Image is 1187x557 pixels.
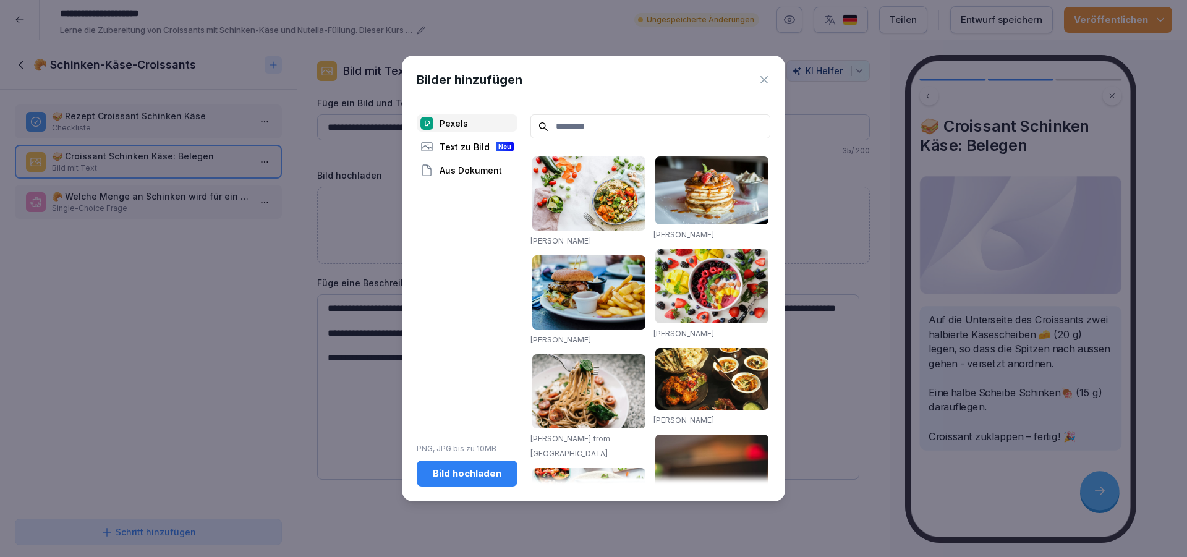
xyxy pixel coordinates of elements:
a: [PERSON_NAME] [653,230,714,239]
img: pexels-photo-1640777.jpeg [532,156,645,231]
div: Pexels [417,114,517,132]
img: pexels.png [420,117,433,130]
button: Bild hochladen [417,461,517,487]
div: Text zu Bild [417,138,517,155]
a: [PERSON_NAME] [653,329,714,338]
a: [PERSON_NAME] from [GEOGRAPHIC_DATA] [530,434,610,458]
a: [PERSON_NAME] [530,335,591,344]
img: pexels-photo-70497.jpeg [532,255,645,330]
div: Neu [496,142,514,151]
a: [PERSON_NAME] [530,236,591,245]
img: pexels-photo-376464.jpeg [655,156,768,224]
a: [PERSON_NAME] [653,415,714,425]
img: pexels-photo-1279330.jpeg [532,354,645,428]
img: pexels-photo-1640772.jpeg [532,468,645,552]
img: pexels-photo-1099680.jpeg [655,249,768,323]
div: Bild hochladen [427,467,508,480]
div: Aus Dokument [417,161,517,179]
img: pexels-photo-958545.jpeg [655,348,768,410]
h1: Bilder hinzufügen [417,70,522,89]
p: PNG, JPG bis zu 10MB [417,443,517,454]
